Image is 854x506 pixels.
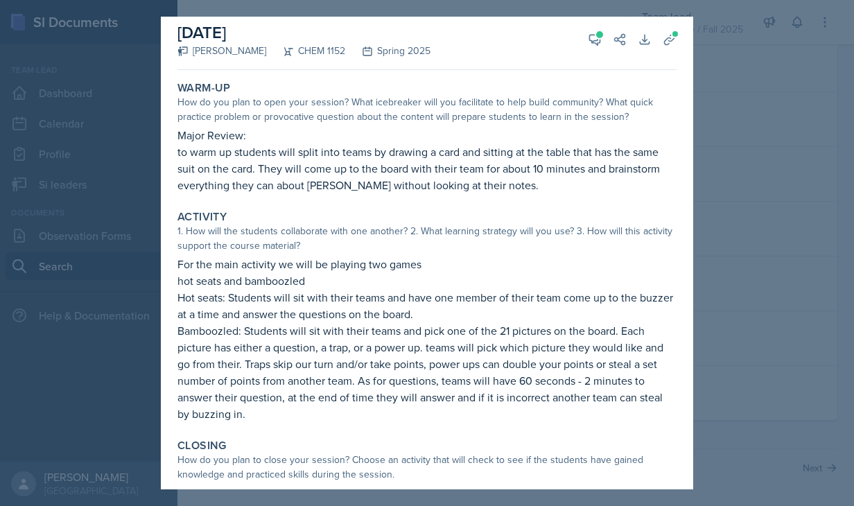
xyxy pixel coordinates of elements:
[177,127,677,143] p: Major Review:
[177,143,677,193] p: to warm up students will split into teams by drawing a card and sitting at the table that has the...
[266,44,345,58] div: CHEM 1152
[177,272,677,289] p: hot seats and bamboozled
[345,44,430,58] div: Spring 2025
[177,44,266,58] div: [PERSON_NAME]
[177,81,231,95] label: Warm-Up
[177,322,677,422] p: Bamboozled: Students will sit with their teams and pick one of the 21 pictures on the board. Each...
[177,20,430,45] h2: [DATE]
[177,224,677,253] div: 1. How will the students collaborate with one another? 2. What learning strategy will you use? 3....
[177,439,227,453] label: Closing
[177,289,677,322] p: Hot seats: Students will sit with their teams and have one member of their team come up to the bu...
[177,95,677,124] div: How do you plan to open your session? What icebreaker will you facilitate to help build community...
[177,256,677,272] p: For the main activity we will be playing two games
[177,210,227,224] label: Activity
[177,453,677,482] div: How do you plan to close your session? Choose an activity that will check to see if the students ...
